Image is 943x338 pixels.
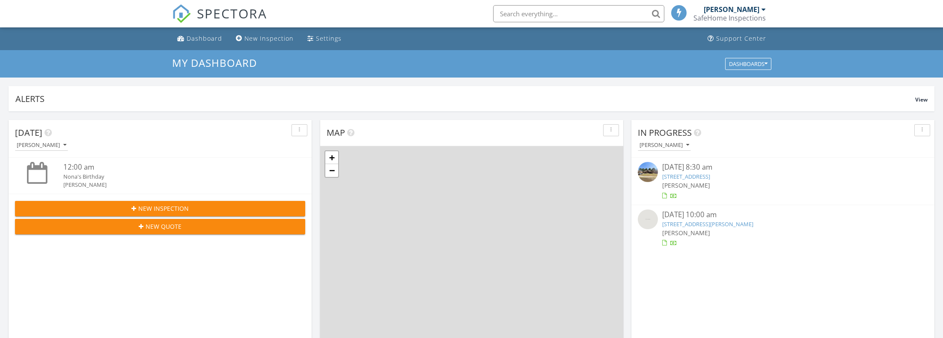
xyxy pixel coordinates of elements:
[704,31,770,47] a: Support Center
[638,209,928,248] a: [DATE] 10:00 am [STREET_ADDRESS][PERSON_NAME] [PERSON_NAME]
[725,58,771,70] button: Dashboards
[15,219,305,234] button: New Quote
[662,173,710,180] a: [STREET_ADDRESS]
[729,61,767,67] div: Dashboards
[304,31,345,47] a: Settings
[638,162,658,182] img: streetview
[63,162,281,173] div: 12:00 am
[172,4,191,23] img: The Best Home Inspection Software - Spectora
[15,140,68,151] button: [PERSON_NAME]
[138,204,189,213] span: New Inspection
[17,142,66,148] div: [PERSON_NAME]
[716,34,766,42] div: Support Center
[63,173,281,181] div: Nona's Birthday
[662,181,710,189] span: [PERSON_NAME]
[316,34,342,42] div: Settings
[15,201,305,216] button: New Inspection
[704,5,759,14] div: [PERSON_NAME]
[662,229,710,237] span: [PERSON_NAME]
[244,34,294,42] div: New Inspection
[638,162,928,200] a: [DATE] 8:30 am [STREET_ADDRESS] [PERSON_NAME]
[662,220,753,228] a: [STREET_ADDRESS][PERSON_NAME]
[662,162,904,173] div: [DATE] 8:30 am
[640,142,689,148] div: [PERSON_NAME]
[197,4,267,22] span: SPECTORA
[638,209,658,230] img: streetview
[172,12,267,30] a: SPECTORA
[325,164,338,177] a: Zoom out
[174,31,226,47] a: Dashboard
[15,93,915,105] div: Alerts
[693,14,766,22] div: SafeHome Inspections
[638,140,691,151] button: [PERSON_NAME]
[662,209,904,220] div: [DATE] 10:00 am
[493,5,664,22] input: Search everything...
[15,127,42,138] span: [DATE]
[187,34,222,42] div: Dashboard
[638,127,692,138] span: In Progress
[146,222,181,231] span: New Quote
[63,181,281,189] div: [PERSON_NAME]
[232,31,297,47] a: New Inspection
[325,151,338,164] a: Zoom in
[327,127,345,138] span: Map
[915,96,928,103] span: View
[172,56,257,70] span: My Dashboard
